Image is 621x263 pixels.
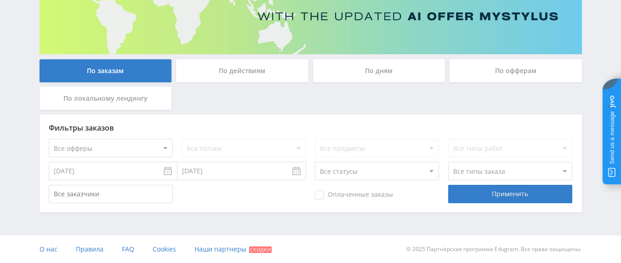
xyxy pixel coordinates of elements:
span: Оплаченные заказы [315,190,393,200]
div: По действиям [176,59,308,82]
div: По офферам [450,59,582,82]
div: © 2025 Партнёрская программа Edugram. Все права защищены. [315,235,581,263]
div: По дням [313,59,445,82]
span: FAQ [122,245,134,253]
div: Применить [448,185,572,203]
a: Наши партнеры Скидки [194,235,272,263]
span: О нас [40,245,57,253]
input: Все заказчики [49,185,173,203]
span: Cookies [153,245,176,253]
div: Фильтры заказов [49,124,573,132]
div: По заказам [40,59,172,82]
a: О нас [40,235,57,263]
a: Cookies [153,235,176,263]
div: По локальному лендингу [40,87,172,110]
a: FAQ [122,235,134,263]
a: Правила [76,235,103,263]
span: Скидки [249,246,272,253]
span: Правила [76,245,103,253]
span: Наши партнеры [194,245,246,253]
